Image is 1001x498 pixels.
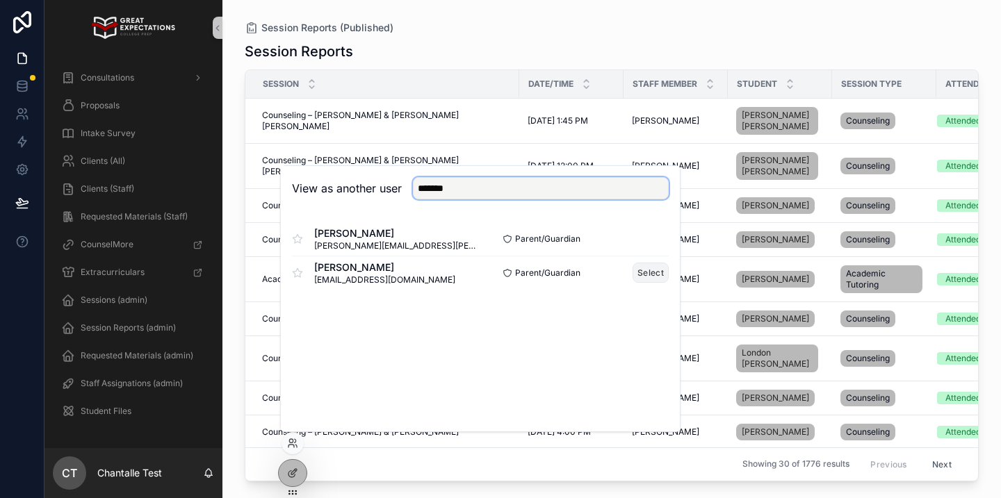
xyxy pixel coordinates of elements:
[53,371,214,396] a: Staff Assignations (admin)
[945,273,981,285] div: Attended
[945,392,981,404] div: Attended
[81,322,176,333] span: Session Reports (admin)
[840,155,928,177] a: Counseling
[528,160,594,172] span: [DATE] 12:00 PM
[262,353,490,364] span: Counseling – [PERSON_NAME] & London [PERSON_NAME]
[53,93,214,118] a: Proposals
[922,454,961,475] button: Next
[81,211,188,222] span: Requested Materials (Staff)
[81,156,125,167] span: Clients (All)
[62,465,77,481] span: CT
[528,160,615,172] a: [DATE] 12:00 PM
[846,426,890,438] span: Counseling
[81,406,131,417] span: Student Files
[742,426,809,438] span: [PERSON_NAME]
[846,268,917,290] span: Academic Tutoring
[515,233,580,244] span: Parent/Guardian
[261,21,393,35] span: Session Reports (Published)
[742,347,813,370] span: London [PERSON_NAME]
[81,294,147,306] span: Sessions (admin)
[262,426,511,438] a: Counseling – [PERSON_NAME] & [PERSON_NAME]
[262,200,511,211] a: Counseling – [PERSON_NAME] & [PERSON_NAME]
[53,343,214,368] a: Requested Materials (admin)
[53,121,214,146] a: Intake Survey
[840,387,928,409] a: Counseling
[742,234,809,245] span: [PERSON_NAME]
[846,313,890,324] span: Counseling
[736,421,824,443] a: [PERSON_NAME]
[53,232,214,257] a: CounselMore
[841,78,902,90] span: Session Type
[262,274,511,285] a: Academic Tutoring – [PERSON_NAME] & [PERSON_NAME]
[945,115,981,127] div: Attended
[737,78,777,90] span: Student
[515,267,580,279] span: Parent/Guardian
[53,399,214,424] a: Student Files
[742,155,813,177] span: [PERSON_NAME] [PERSON_NAME]
[262,426,459,438] span: Counseling – [PERSON_NAME] & [PERSON_NAME]
[81,72,134,83] span: Consultations
[945,233,981,246] div: Attended
[945,199,981,212] div: Attended
[262,353,511,364] a: Counseling – [PERSON_NAME] & London [PERSON_NAME]
[742,200,809,211] span: [PERSON_NAME]
[262,234,459,245] span: Counseling – [PERSON_NAME] & [PERSON_NAME]
[262,200,459,211] span: Counseling – [PERSON_NAME] & [PERSON_NAME]
[846,160,890,172] span: Counseling
[53,149,214,174] a: Clients (All)
[262,234,511,245] a: Counseling – [PERSON_NAME] & [PERSON_NAME]
[846,392,890,404] span: Counseling
[736,231,815,248] a: [PERSON_NAME]
[742,392,809,404] span: [PERSON_NAME]
[262,392,511,404] a: Counseling – [PERSON_NAME] & [PERSON_NAME]
[736,387,824,409] a: [PERSON_NAME]
[262,155,511,177] a: Counseling – [PERSON_NAME] & [PERSON_NAME] [PERSON_NAME]
[736,390,815,406] a: [PERSON_NAME]
[262,313,459,324] span: Counseling – [PERSON_NAME] & [PERSON_NAME]
[840,347,928,370] a: Counseling
[53,315,214,340] a: Session Reports (admin)
[633,263,669,283] button: Select
[632,115,699,126] span: [PERSON_NAME]
[632,160,719,172] a: [PERSON_NAME]
[846,353,890,364] span: Counseling
[314,260,455,274] span: [PERSON_NAME]
[314,226,480,240] span: [PERSON_NAME]
[945,313,981,325] div: Attended
[528,426,591,438] span: [DATE] 4:00 PM
[846,115,890,126] span: Counseling
[44,56,222,442] div: scrollable content
[736,308,824,330] a: [PERSON_NAME]
[736,271,815,288] a: [PERSON_NAME]
[53,204,214,229] a: Requested Materials (Staff)
[632,426,699,438] span: [PERSON_NAME]
[736,424,815,440] a: [PERSON_NAME]
[81,183,134,194] span: Clients (Staff)
[742,313,809,324] span: [PERSON_NAME]
[53,288,214,313] a: Sessions (admin)
[736,310,815,327] a: [PERSON_NAME]
[840,229,928,251] a: Counseling
[245,42,353,61] h1: Session Reports
[945,160,981,172] div: Attended
[742,274,809,285] span: [PERSON_NAME]
[632,426,719,438] a: [PERSON_NAME]
[736,104,824,138] a: [PERSON_NAME] [PERSON_NAME]
[81,100,120,111] span: Proposals
[846,200,890,211] span: Counseling
[736,345,818,372] a: London [PERSON_NAME]
[840,308,928,330] a: Counseling
[736,342,824,375] a: London [PERSON_NAME]
[245,21,393,35] a: Session Reports (Published)
[262,313,511,324] a: Counseling – [PERSON_NAME] & [PERSON_NAME]
[528,78,573,90] span: Date/Time
[262,110,511,132] a: Counseling – [PERSON_NAME] & [PERSON_NAME] [PERSON_NAME]
[92,17,174,39] img: App logo
[314,240,480,251] span: [PERSON_NAME][EMAIL_ADDRESS][PERSON_NAME][DOMAIN_NAME]
[263,78,299,90] span: Session
[262,274,489,285] span: Academic Tutoring – [PERSON_NAME] & [PERSON_NAME]
[528,426,615,438] a: [DATE] 4:00 PM
[262,392,459,404] span: Counseling – [PERSON_NAME] & [PERSON_NAME]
